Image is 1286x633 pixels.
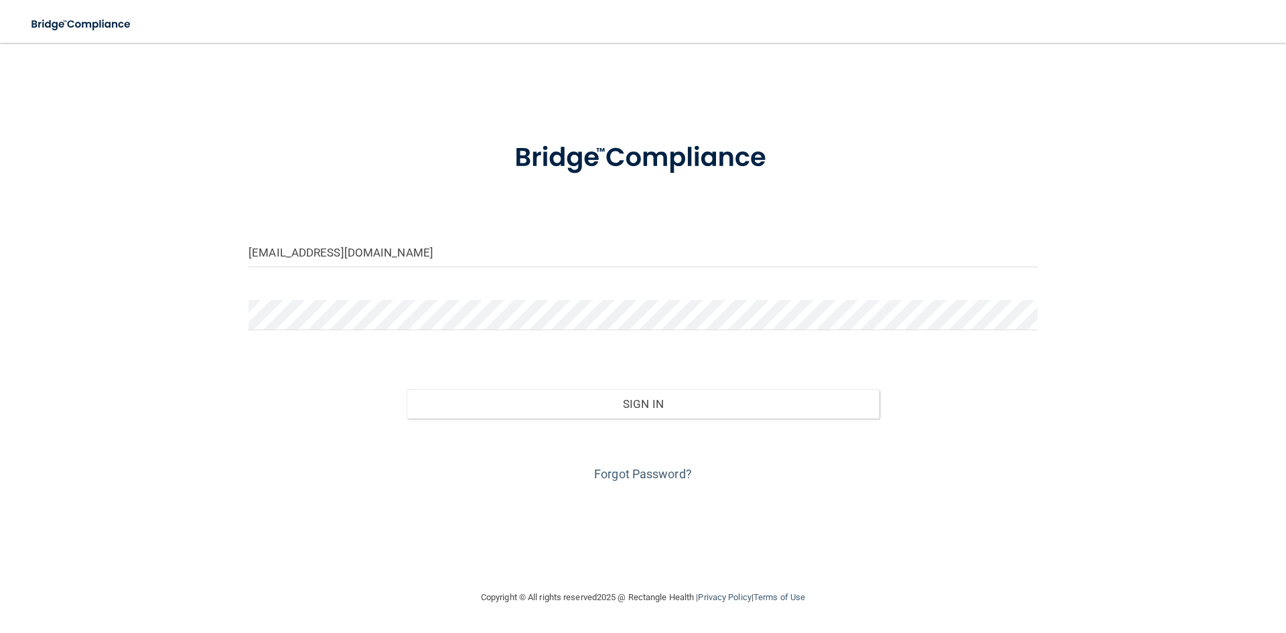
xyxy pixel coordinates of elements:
[698,592,751,602] a: Privacy Policy
[487,123,799,193] img: bridge_compliance_login_screen.278c3ca4.svg
[399,576,887,619] div: Copyright © All rights reserved 2025 @ Rectangle Health | |
[754,592,805,602] a: Terms of Use
[248,237,1038,267] input: Email
[407,389,880,419] button: Sign In
[594,467,692,481] a: Forgot Password?
[20,11,143,38] img: bridge_compliance_login_screen.278c3ca4.svg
